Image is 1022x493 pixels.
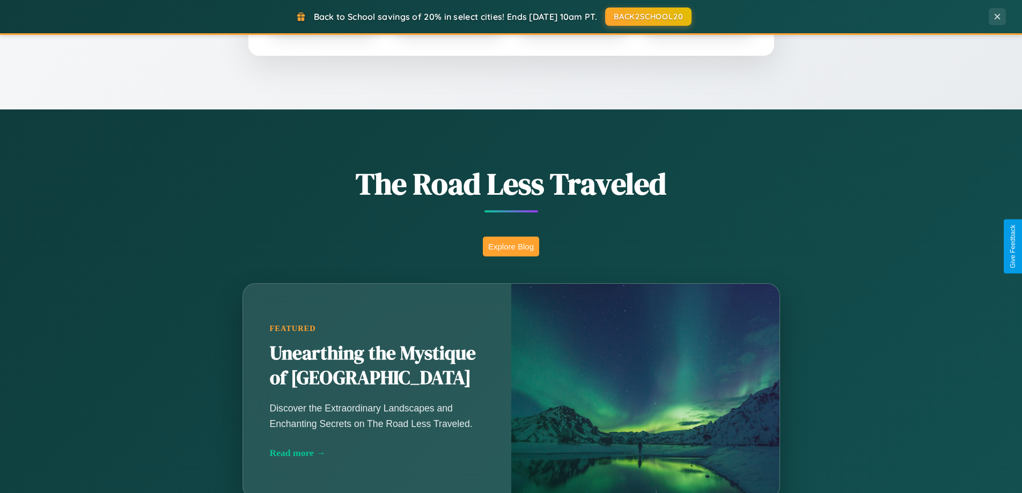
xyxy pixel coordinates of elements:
[1009,225,1017,268] div: Give Feedback
[483,237,539,256] button: Explore Blog
[270,324,484,333] div: Featured
[270,401,484,431] p: Discover the Extraordinary Landscapes and Enchanting Secrets on The Road Less Traveled.
[314,11,597,22] span: Back to School savings of 20% in select cities! Ends [DATE] 10am PT.
[270,341,484,391] h2: Unearthing the Mystique of [GEOGRAPHIC_DATA]
[270,447,484,459] div: Read more →
[189,163,833,204] h1: The Road Less Traveled
[605,8,692,26] button: BACK2SCHOOL20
